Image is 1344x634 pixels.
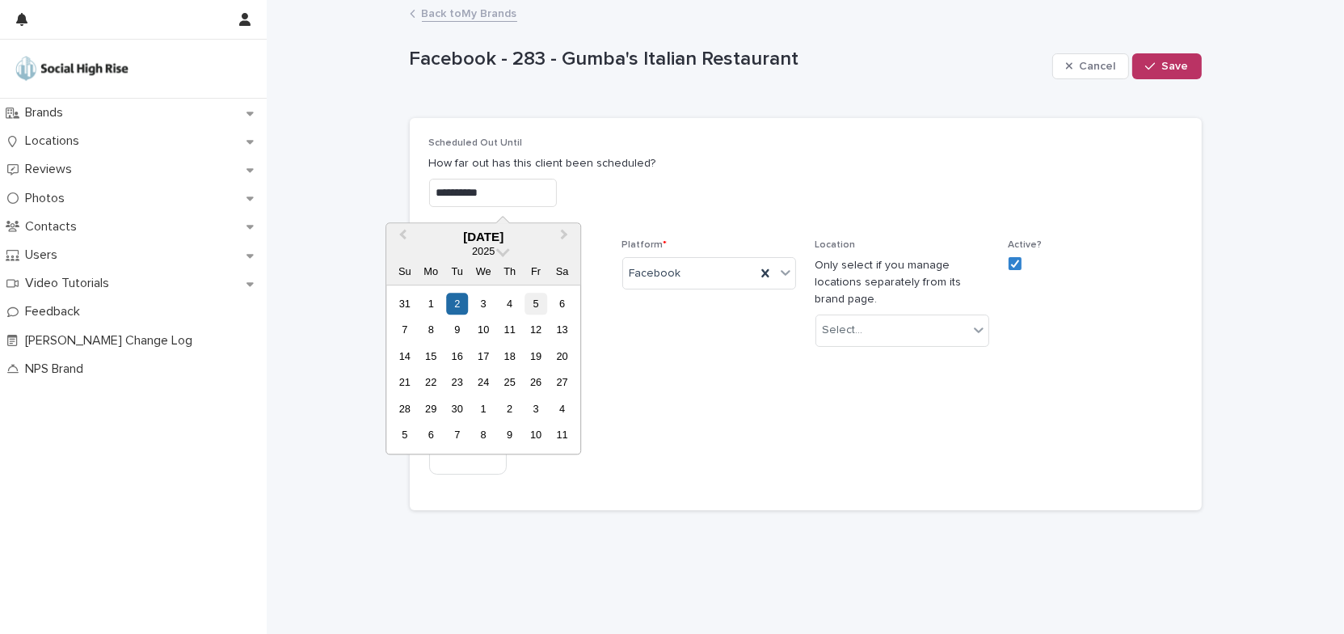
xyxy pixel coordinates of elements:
div: Choose Tuesday, September 2nd, 2025 [446,293,468,315]
div: Choose Tuesday, September 30th, 2025 [446,398,468,420]
div: Choose Monday, September 8th, 2025 [420,319,442,341]
div: Choose Saturday, September 13th, 2025 [551,319,573,341]
p: Facebook - 283 - Gumba's Italian Restaurant [410,48,1046,71]
div: Choose Thursday, October 2nd, 2025 [499,398,520,420]
div: Choose Wednesday, October 1st, 2025 [473,398,495,420]
button: Next Month [553,225,579,251]
div: Choose Thursday, October 9th, 2025 [499,425,520,446]
div: Choose Wednesday, September 10th, 2025 [473,319,495,341]
div: Choose Tuesday, September 9th, 2025 [446,319,468,341]
p: Only select if you manage locations separately from its brand page. [815,257,989,307]
div: Th [499,261,520,283]
div: Choose Wednesday, September 17th, 2025 [473,345,495,367]
div: Choose Sunday, August 31st, 2025 [394,293,415,315]
div: Sa [551,261,573,283]
p: Brands [19,105,76,120]
div: Choose Wednesday, September 3rd, 2025 [473,293,495,315]
div: Choose Thursday, September 25th, 2025 [499,372,520,394]
span: Scheduled Out Until [429,138,523,148]
span: Save [1162,61,1189,72]
div: Choose Tuesday, October 7th, 2025 [446,425,468,446]
div: Choose Monday, September 29th, 2025 [420,398,442,420]
p: Contacts [19,219,90,235]
div: Choose Saturday, October 11th, 2025 [551,425,573,446]
div: Choose Friday, September 12th, 2025 [525,319,547,341]
p: Video Tutorials [19,276,122,291]
div: Choose Saturday, September 27th, 2025 [551,372,573,394]
div: Su [394,261,415,283]
span: Platform [622,240,668,250]
span: 2025 [472,246,495,258]
p: Reviews [19,162,85,177]
div: Choose Wednesday, September 24th, 2025 [473,372,495,394]
span: Facebook [630,265,681,282]
span: Cancel [1079,61,1115,72]
div: Select... [823,322,863,339]
div: Choose Sunday, September 28th, 2025 [394,398,415,420]
div: Choose Saturday, October 4th, 2025 [551,398,573,420]
button: Save [1132,53,1201,79]
div: Choose Thursday, September 11th, 2025 [499,319,520,341]
div: Mo [420,261,442,283]
div: Fr [525,261,547,283]
div: Choose Sunday, September 21st, 2025 [394,372,415,394]
div: Choose Sunday, September 7th, 2025 [394,319,415,341]
div: Choose Friday, September 5th, 2025 [525,293,547,315]
div: Choose Saturday, September 20th, 2025 [551,345,573,367]
div: [DATE] [386,230,580,244]
div: Choose Tuesday, September 16th, 2025 [446,345,468,367]
a: Back toMy Brands [422,3,517,22]
div: Choose Sunday, October 5th, 2025 [394,425,415,446]
button: Cancel [1052,53,1130,79]
div: Choose Friday, October 3rd, 2025 [525,398,547,420]
div: Choose Monday, October 6th, 2025 [420,425,442,446]
div: Choose Friday, September 19th, 2025 [525,345,547,367]
div: Choose Monday, September 22nd, 2025 [420,372,442,394]
p: NPS Brand [19,361,96,377]
div: Choose Friday, October 10th, 2025 [525,425,547,446]
div: Choose Thursday, September 18th, 2025 [499,345,520,367]
div: We [473,261,495,283]
div: Choose Saturday, September 6th, 2025 [551,293,573,315]
p: Feedback [19,304,93,319]
div: Choose Tuesday, September 23rd, 2025 [446,372,468,394]
div: month 2025-09 [392,291,575,449]
div: Choose Monday, September 1st, 2025 [420,293,442,315]
div: Choose Friday, September 26th, 2025 [525,372,547,394]
div: Choose Sunday, September 14th, 2025 [394,345,415,367]
span: Active? [1009,240,1043,250]
button: Previous Month [388,225,414,251]
span: Location [815,240,856,250]
p: How far out has this client been scheduled? [429,155,1182,172]
div: Choose Monday, September 15th, 2025 [420,345,442,367]
p: [PERSON_NAME] Change Log [19,333,205,349]
div: Tu [446,261,468,283]
img: o5DnuTxEQV6sW9jFYBBf [13,53,131,85]
p: Photos [19,191,78,206]
p: Users [19,247,70,263]
p: Locations [19,133,92,149]
div: Choose Wednesday, October 8th, 2025 [473,425,495,446]
div: Choose Thursday, September 4th, 2025 [499,293,520,315]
